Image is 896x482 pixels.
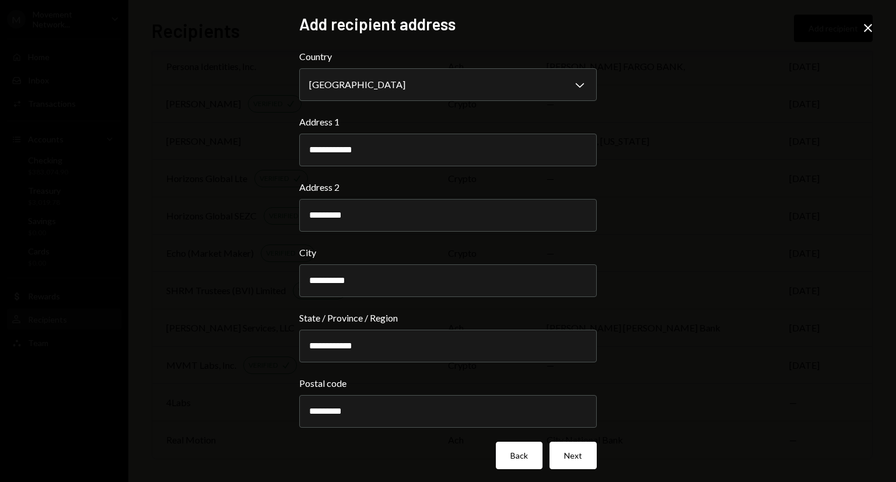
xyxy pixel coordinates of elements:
[299,311,597,325] label: State / Province / Region
[299,50,597,64] label: Country
[496,442,542,469] button: Back
[299,376,597,390] label: Postal code
[299,68,597,101] button: Country
[299,246,597,260] label: City
[299,180,597,194] label: Address 2
[299,115,597,129] label: Address 1
[549,442,597,469] button: Next
[299,13,597,36] h2: Add recipient address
